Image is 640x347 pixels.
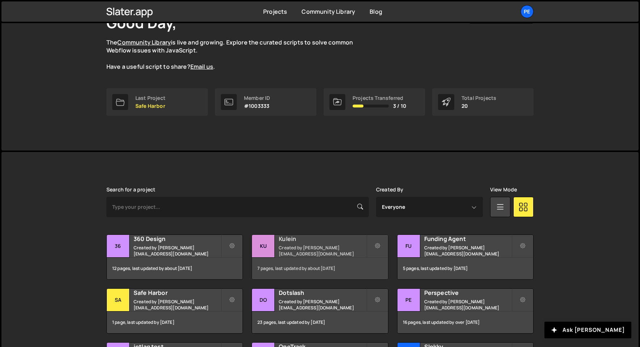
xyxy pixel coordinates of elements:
p: Safe Harbor [135,103,165,109]
a: Community Library [302,8,355,16]
h2: Dotslash [279,289,366,297]
a: Community Library [117,38,171,46]
small: Created by [PERSON_NAME][EMAIL_ADDRESS][DOMAIN_NAME] [424,299,511,311]
h2: 360 Design [134,235,221,243]
div: 1 page, last updated by [DATE] [107,312,243,333]
h2: Kulein [279,235,366,243]
p: The is live and growing. Explore the curated scripts to solve common Webflow issues with JavaScri... [106,38,367,71]
div: Projects Transferred [353,95,406,101]
a: Projects [263,8,287,16]
input: Type your project... [106,197,369,217]
a: Fu Funding Agent Created by [PERSON_NAME][EMAIL_ADDRESS][DOMAIN_NAME] 5 pages, last updated by [D... [397,234,534,280]
a: Email us [190,63,213,71]
div: Ku [252,235,275,258]
span: 3 / 10 [393,103,406,109]
p: #1003333 [244,103,270,109]
div: Member ID [244,95,270,101]
p: 20 [462,103,496,109]
div: 12 pages, last updated by about [DATE] [107,258,243,279]
a: 36 360 Design Created by [PERSON_NAME][EMAIL_ADDRESS][DOMAIN_NAME] 12 pages, last updated by abou... [106,234,243,280]
div: Pe [397,289,420,312]
div: Fu [397,235,420,258]
a: Sa Safe Harbor Created by [PERSON_NAME][EMAIL_ADDRESS][DOMAIN_NAME] 1 page, last updated by [DATE] [106,288,243,334]
small: Created by [PERSON_NAME][EMAIL_ADDRESS][DOMAIN_NAME] [134,299,221,311]
label: Search for a project [106,187,155,192]
a: Last Project Safe Harbor [106,88,208,116]
div: 23 pages, last updated by [DATE] [252,312,388,333]
div: Total Projects [462,95,496,101]
small: Created by [PERSON_NAME][EMAIL_ADDRESS][DOMAIN_NAME] [134,245,221,257]
h2: Perspective [424,289,511,297]
a: Ku Kulein Created by [PERSON_NAME][EMAIL_ADDRESS][DOMAIN_NAME] 7 pages, last updated by about [DATE] [252,234,388,280]
h2: Funding Agent [424,235,511,243]
div: 5 pages, last updated by [DATE] [397,258,533,279]
button: Ask [PERSON_NAME] [544,322,631,338]
a: Pe Perspective Created by [PERSON_NAME][EMAIL_ADDRESS][DOMAIN_NAME] 16 pages, last updated by ove... [397,288,534,334]
a: Blog [370,8,382,16]
div: 16 pages, last updated by over [DATE] [397,312,533,333]
div: Do [252,289,275,312]
label: View Mode [490,187,517,192]
div: 36 [107,235,130,258]
div: Sa [107,289,130,312]
small: Created by [PERSON_NAME][EMAIL_ADDRESS][DOMAIN_NAME] [279,299,366,311]
h2: Safe Harbor [134,289,221,297]
a: Pe [521,5,534,18]
small: Created by [PERSON_NAME][EMAIL_ADDRESS][DOMAIN_NAME] [424,245,511,257]
div: Last Project [135,95,165,101]
label: Created By [376,187,404,192]
div: 7 pages, last updated by about [DATE] [252,258,388,279]
a: Do Dotslash Created by [PERSON_NAME][EMAIL_ADDRESS][DOMAIN_NAME] 23 pages, last updated by [DATE] [252,288,388,334]
small: Created by [PERSON_NAME][EMAIL_ADDRESS][DOMAIN_NAME] [279,245,366,257]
